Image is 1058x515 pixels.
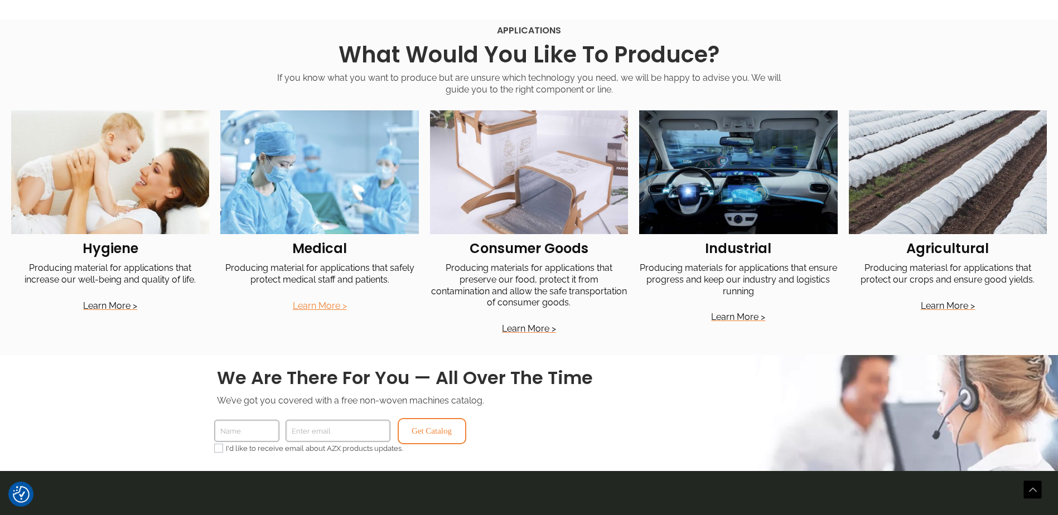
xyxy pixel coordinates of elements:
button: Consent Preferences [13,486,30,503]
a: agricultural [906,239,989,257]
a: Learn More > [711,312,765,322]
a: Learn More > [83,300,137,311]
input: Enter email [286,420,390,442]
a: Producing material for applications that increase our well-being and quality of life. [25,263,196,285]
a: Producing materials for applications that ensure progress and keep our industry and logistics run... [640,263,837,297]
button: Get Catalog [398,418,466,444]
input: I'd like to receive email about AZX products updates. [214,444,223,453]
a: medical [292,239,347,257]
a: Producing materiasl for applications that protect our crops and ensure good yields. [861,263,1035,285]
a: hygiene [83,239,138,257]
h3: APPLICATIONS [6,25,1052,37]
input: Name [214,420,279,442]
a: Producing material for applications that safely protect medical staff and patients. [225,263,414,285]
p: We’ve got you covered with a free non-woven machines catalog. [217,395,842,407]
img: Revisit consent button [13,486,30,503]
h2: What would you like to produce? [6,37,1052,72]
label: I'd like to receive email about AZX products updates. [214,444,421,453]
img: azx nonwoven fabric for agriculture [849,110,1047,234]
img: hygiene nonwoven fabric [11,110,209,234]
p: If you know what you want to produce but are unsure which technology you need, we will be happy t... [267,72,791,96]
img: nonwoven fabric bag for packing [430,110,628,234]
a: Producing materials for applications that preserve our food, protect it from contamination and al... [431,263,627,308]
h3: We are there for you — all over the time [217,366,842,390]
a: consumer goods [470,239,588,257]
a: Learn More > [921,300,975,311]
img: nonwoven fabric for Autonomous-vehicles [639,110,837,234]
img: azx nonwoven fabric for medical [220,110,418,234]
a: Learn More > [502,323,556,334]
a: Learn More > [293,300,347,311]
a: industrial [705,239,771,257]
